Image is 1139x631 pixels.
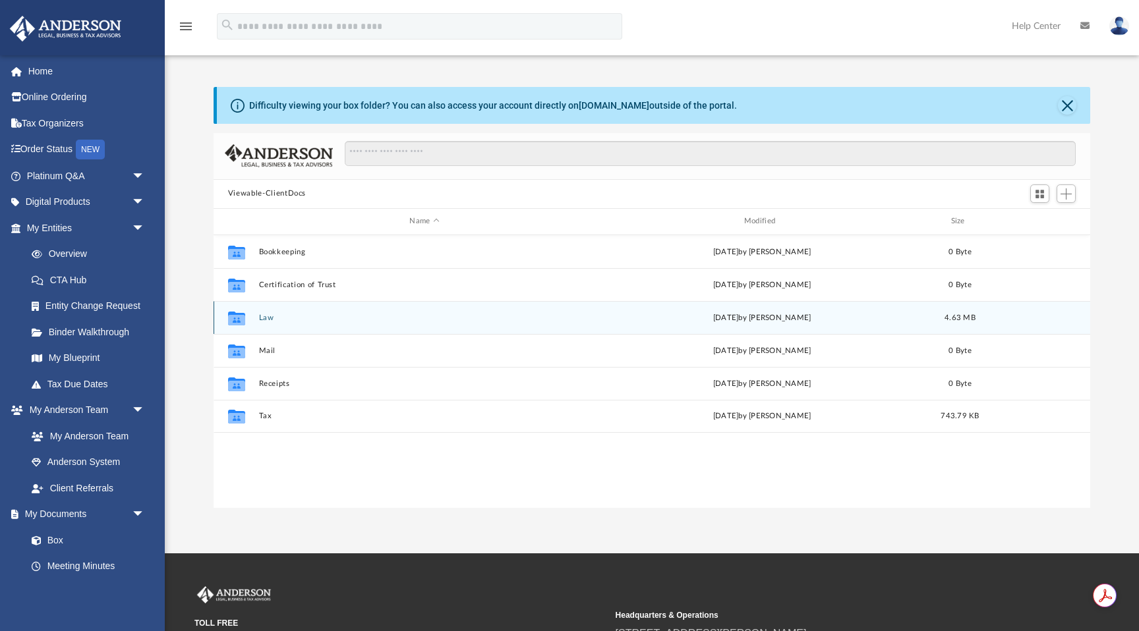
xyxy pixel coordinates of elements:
a: Platinum Q&Aarrow_drop_down [9,163,165,189]
span: 0 Byte [949,281,972,288]
span: 0 Byte [949,248,972,255]
button: Mail [258,346,590,355]
button: Tax [258,412,590,420]
a: My Documentsarrow_drop_down [9,501,158,528]
button: Close [1058,96,1076,115]
div: [DATE] by [PERSON_NAME] [596,312,927,323]
a: Forms Library [18,579,152,605]
img: Anderson Advisors Platinum Portal [194,586,274,603]
a: Box [18,527,152,553]
a: Anderson System [18,449,158,476]
i: search [220,18,235,32]
button: Certification of Trust [258,281,590,289]
button: Receipts [258,379,590,388]
a: CTA Hub [18,267,165,293]
div: [DATE] by [PERSON_NAME] [596,377,927,389]
span: 0 Byte [949,346,972,354]
a: [DOMAIN_NAME] [579,100,649,111]
i: menu [178,18,194,34]
span: 0 Byte [949,379,972,387]
div: Difficulty viewing your box folder? You can also access your account directly on outside of the p... [249,99,737,113]
div: grid [214,235,1090,508]
span: arrow_drop_down [132,189,158,216]
a: My Entitiesarrow_drop_down [9,215,165,241]
div: Size [933,215,986,227]
button: Law [258,314,590,322]
div: by [PERSON_NAME] [596,279,927,290]
a: Client Referrals [18,475,158,501]
button: Switch to Grid View [1030,184,1050,203]
div: [DATE] by [PERSON_NAME] [596,344,927,356]
small: Headquarters & Operations [616,609,1028,621]
a: My Blueprint [18,345,158,371]
div: [DATE] by [PERSON_NAME] [596,246,927,258]
small: TOLL FREE [194,617,606,629]
a: Entity Change Request [18,293,165,319]
div: id [219,215,252,227]
button: Viewable-ClientDocs [228,188,306,200]
a: Meeting Minutes [18,553,158,580]
a: My Anderson Team [18,423,152,449]
a: menu [178,25,194,34]
img: Anderson Advisors Platinum Portal [6,16,125,41]
input: Search files and folders [345,141,1076,166]
div: [DATE] by [PERSON_NAME] [596,410,927,422]
span: [DATE] [713,281,739,288]
a: Overview [18,241,165,267]
span: arrow_drop_down [132,501,158,528]
div: id [992,215,1084,227]
a: Online Ordering [9,84,165,111]
span: arrow_drop_down [132,397,158,424]
span: 743.79 KB [941,412,979,420]
a: Digital Productsarrow_drop_down [9,189,165,215]
a: Order StatusNEW [9,136,165,163]
div: NEW [76,140,105,159]
img: User Pic [1109,16,1129,36]
button: Bookkeeping [258,248,590,256]
span: 4.63 MB [945,314,976,321]
span: arrow_drop_down [132,215,158,242]
a: Home [9,58,165,84]
a: Tax Organizers [9,110,165,136]
a: My Anderson Teamarrow_drop_down [9,397,158,424]
span: arrow_drop_down [132,163,158,190]
a: Binder Walkthrough [18,319,165,345]
a: Tax Due Dates [18,371,165,397]
div: Modified [596,215,928,227]
div: Name [258,215,590,227]
button: Add [1057,184,1076,203]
